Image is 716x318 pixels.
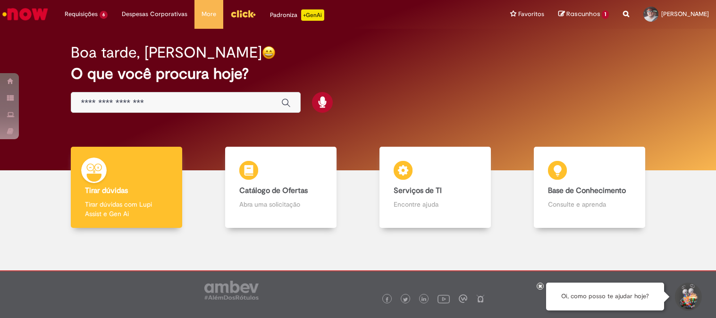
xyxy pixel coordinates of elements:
[358,147,513,228] a: Serviços de TI Encontre ajuda
[270,9,324,21] div: Padroniza
[85,186,128,195] b: Tirar dúvidas
[71,66,645,82] h2: O que você procura hoje?
[71,44,262,61] h2: Boa tarde, [PERSON_NAME]
[239,200,322,209] p: Abra uma solicitação
[100,11,108,19] span: 6
[661,10,709,18] span: [PERSON_NAME]
[548,186,626,195] b: Base de Conhecimento
[438,293,450,305] img: logo_footer_youtube.png
[394,200,477,209] p: Encontre ajuda
[122,9,187,19] span: Despesas Corporativas
[403,297,408,302] img: logo_footer_twitter.png
[204,147,358,228] a: Catálogo de Ofertas Abra uma solicitação
[230,7,256,21] img: click_logo_yellow_360x200.png
[674,283,702,311] button: Iniciar Conversa de Suporte
[85,200,168,218] p: Tirar dúvidas com Lupi Assist e Gen Ai
[459,294,467,303] img: logo_footer_workplace.png
[385,297,389,302] img: logo_footer_facebook.png
[421,297,426,302] img: logo_footer_linkedin.png
[558,10,609,19] a: Rascunhos
[548,200,631,209] p: Consulte e aprenda
[202,9,216,19] span: More
[50,147,204,228] a: Tirar dúvidas Tirar dúvidas com Lupi Assist e Gen Ai
[602,10,609,19] span: 1
[65,9,98,19] span: Requisições
[518,9,544,19] span: Favoritos
[239,186,308,195] b: Catálogo de Ofertas
[566,9,600,18] span: Rascunhos
[1,5,50,24] img: ServiceNow
[512,147,666,228] a: Base de Conhecimento Consulte e aprenda
[476,294,485,303] img: logo_footer_naosei.png
[301,9,324,21] p: +GenAi
[546,283,664,310] div: Oi, como posso te ajudar hoje?
[204,281,259,300] img: logo_footer_ambev_rotulo_gray.png
[262,46,276,59] img: happy-face.png
[394,186,442,195] b: Serviços de TI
